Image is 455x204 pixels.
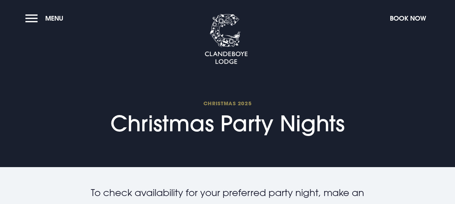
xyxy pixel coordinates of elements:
button: Menu [25,10,67,26]
span: Menu [45,14,63,22]
img: Clandeboye Lodge [205,14,248,65]
h1: Christmas Party Nights [110,100,345,136]
button: Book Now [386,10,430,26]
span: Christmas 2025 [110,100,345,107]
